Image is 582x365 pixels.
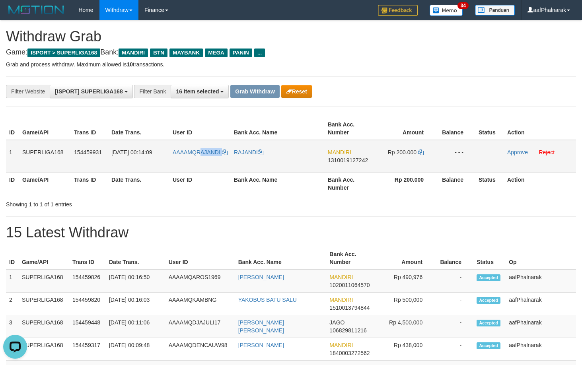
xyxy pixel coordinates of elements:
[127,61,133,68] strong: 10
[19,172,71,195] th: Game/API
[6,293,19,315] td: 2
[325,117,376,140] th: Bank Acc. Number
[436,140,475,173] td: - - -
[106,338,165,361] td: [DATE] 00:09:48
[6,4,66,16] img: MOTION_logo.png
[205,49,228,57] span: MEGA
[150,49,167,57] span: BTN
[169,117,231,140] th: User ID
[329,305,370,311] span: Copy 1510013794844 to clipboard
[71,172,108,195] th: Trans ID
[235,247,327,270] th: Bank Acc. Name
[457,2,468,9] span: 34
[281,85,312,98] button: Reset
[436,172,475,195] th: Balance
[376,117,436,140] th: Amount
[328,149,351,155] span: MANDIRI
[69,247,106,270] th: Trans ID
[434,338,473,361] td: -
[231,117,325,140] th: Bank Acc. Name
[434,270,473,293] td: -
[169,172,231,195] th: User ID
[475,172,504,195] th: Status
[539,149,555,155] a: Reject
[6,172,19,195] th: ID
[69,270,106,293] td: 154459826
[329,327,366,334] span: Copy 106829811216 to clipboard
[434,315,473,338] td: -
[507,149,528,155] a: Approve
[376,247,434,270] th: Amount
[376,172,436,195] th: Rp 200.000
[69,338,106,361] td: 154459317
[504,172,576,195] th: Action
[326,247,376,270] th: Bank Acc. Number
[434,293,473,315] td: -
[165,270,235,293] td: AAAAMQAROS1969
[71,117,108,140] th: Trans ID
[6,140,19,173] td: 1
[19,117,71,140] th: Game/API
[19,315,69,338] td: SUPERLIGA168
[418,149,424,155] a: Copy 200000 to clipboard
[6,225,576,241] h1: 15 Latest Withdraw
[165,247,235,270] th: User ID
[475,5,515,16] img: panduan.png
[506,315,576,338] td: aafPhalnarak
[430,5,463,16] img: Button%20Memo.svg
[165,293,235,315] td: AAAAMQKAMBNG
[506,270,576,293] td: aafPhalnarak
[171,85,229,98] button: 16 item selected
[19,338,69,361] td: SUPERLIGA168
[106,293,165,315] td: [DATE] 00:16:03
[436,117,475,140] th: Balance
[55,88,123,95] span: [ISPORT] SUPERLIGA168
[111,149,152,155] span: [DATE] 00:14:09
[477,342,500,349] span: Accepted
[475,117,504,140] th: Status
[19,140,71,173] td: SUPERLIGA168
[230,49,252,57] span: PANIN
[238,319,284,334] a: [PERSON_NAME] [PERSON_NAME]
[504,117,576,140] th: Action
[50,85,132,98] button: [ISPORT] SUPERLIGA168
[477,297,500,304] span: Accepted
[254,49,265,57] span: ...
[477,274,500,281] span: Accepted
[106,270,165,293] td: [DATE] 00:16:50
[329,297,353,303] span: MANDIRI
[477,320,500,326] span: Accepted
[69,293,106,315] td: 154459820
[329,274,353,280] span: MANDIRI
[74,149,102,155] span: 154459931
[6,60,576,68] p: Grab and process withdraw. Maximum allowed is transactions.
[6,315,19,338] td: 3
[325,172,376,195] th: Bank Acc. Number
[19,270,69,293] td: SUPERLIGA168
[234,149,263,155] a: RAJANDI
[119,49,148,57] span: MANDIRI
[388,149,417,155] span: Rp 200.000
[6,117,19,140] th: ID
[238,274,284,280] a: [PERSON_NAME]
[165,315,235,338] td: AAAAMQDJAJULI17
[328,157,368,163] span: Copy 1310019127242 to clipboard
[173,149,228,155] a: AAAAMQRAJANDI
[329,282,370,288] span: Copy 1020011064570 to clipboard
[506,247,576,270] th: Op
[6,85,50,98] div: Filter Website
[6,270,19,293] td: 1
[376,293,434,315] td: Rp 500,000
[106,315,165,338] td: [DATE] 00:11:06
[173,149,220,155] span: AAAAMQRAJANDI
[230,85,279,98] button: Grab Withdraw
[169,49,203,57] span: MAYBANK
[473,247,506,270] th: Status
[378,5,418,16] img: Feedback.jpg
[106,247,165,270] th: Date Trans.
[6,197,237,208] div: Showing 1 to 1 of 1 entries
[434,247,473,270] th: Balance
[376,338,434,361] td: Rp 438,000
[19,293,69,315] td: SUPERLIGA168
[238,297,297,303] a: YAKOBUS BATU SALU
